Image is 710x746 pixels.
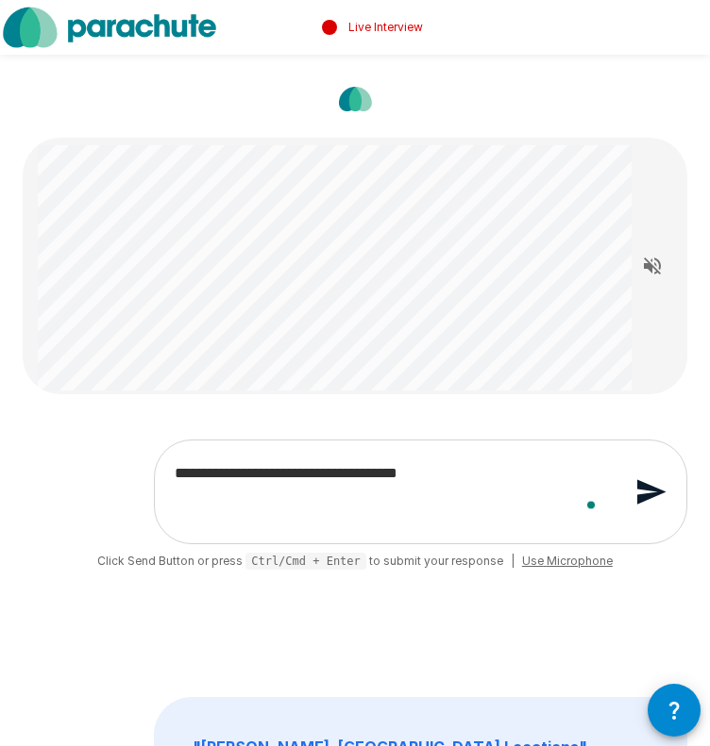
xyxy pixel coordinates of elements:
p: Live Interview [348,19,423,36]
pre: Ctrl/Cmd + Enter [245,553,366,570]
img: parachute_avatar.png [331,75,379,123]
textarea: To enrich screen reader interactions, please activate Accessibility in Grammarly extension settings [162,456,616,528]
span: | [511,552,515,571]
span: Use Microphone [522,552,613,571]
button: Read questions aloud [634,247,671,285]
span: Click Send Button or press to submit your response [97,552,503,572]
